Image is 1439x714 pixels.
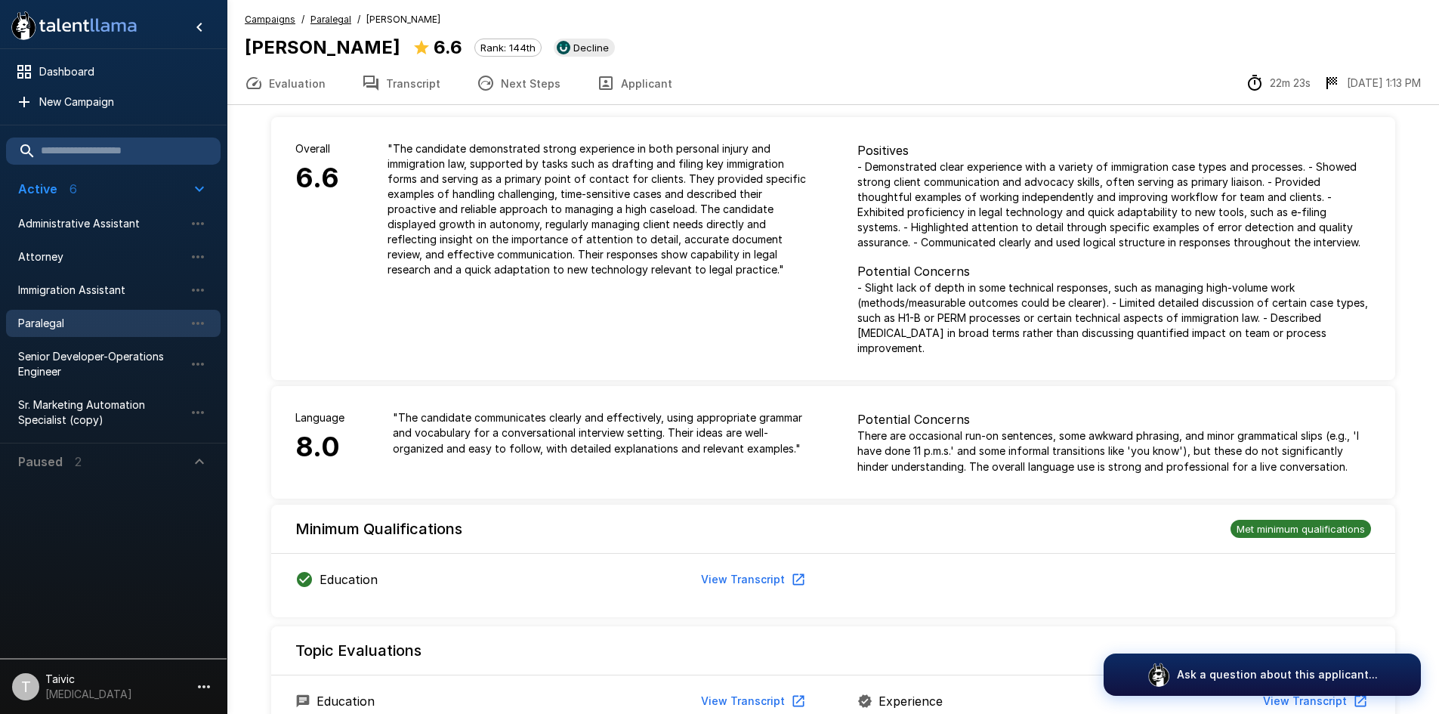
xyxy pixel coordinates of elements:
p: Education [320,570,378,589]
b: 6.6 [434,36,462,58]
p: " The candidate demonstrated strong experience in both personal injury and immigration law, suppo... [388,141,809,277]
h6: 8.0 [295,425,344,469]
p: Language [295,410,344,425]
h6: 6.6 [295,156,339,200]
p: Potential Concerns [857,410,1371,428]
span: Decline [567,42,615,54]
p: Overall [295,141,339,156]
span: Met minimum qualifications [1231,523,1371,535]
div: View profile in UKG [554,39,615,57]
div: The date and time when the interview was completed [1323,74,1421,92]
button: Transcript [344,62,459,104]
p: 22m 23s [1270,76,1311,91]
p: Potential Concerns [857,262,1371,280]
span: [PERSON_NAME] [366,12,440,27]
div: The time between starting and completing the interview [1246,74,1311,92]
span: Rank: 144th [475,42,541,54]
p: There are occasional run-on sentences, some awkward phrasing, and minor grammatical slips (e.g., ... [857,428,1371,474]
p: Experience [879,692,943,710]
p: - Demonstrated clear experience with a variety of immigration case types and processes. - Showed ... [857,159,1371,250]
h6: Minimum Qualifications [295,517,462,541]
p: Education [317,692,375,710]
img: ukg_logo.jpeg [557,41,570,54]
button: Next Steps [459,62,579,104]
button: Applicant [579,62,690,104]
button: Ask a question about this applicant... [1104,654,1421,696]
p: - Slight lack of depth in some technical responses, such as managing high-volume work (methods/me... [857,280,1371,356]
button: Evaluation [227,62,344,104]
p: " The candidate communicates clearly and effectively, using appropriate grammar and vocabulary fo... [393,410,809,456]
p: Ask a question about this applicant... [1177,667,1378,682]
button: View Transcript [695,566,809,594]
b: [PERSON_NAME] [245,36,400,58]
u: Campaigns [245,14,295,25]
span: / [301,12,304,27]
h6: Topic Evaluations [295,638,422,663]
u: Paralegal [310,14,351,25]
span: / [357,12,360,27]
p: [DATE] 1:13 PM [1347,76,1421,91]
p: Positives [857,141,1371,159]
img: logo_glasses@2x.png [1147,663,1171,687]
